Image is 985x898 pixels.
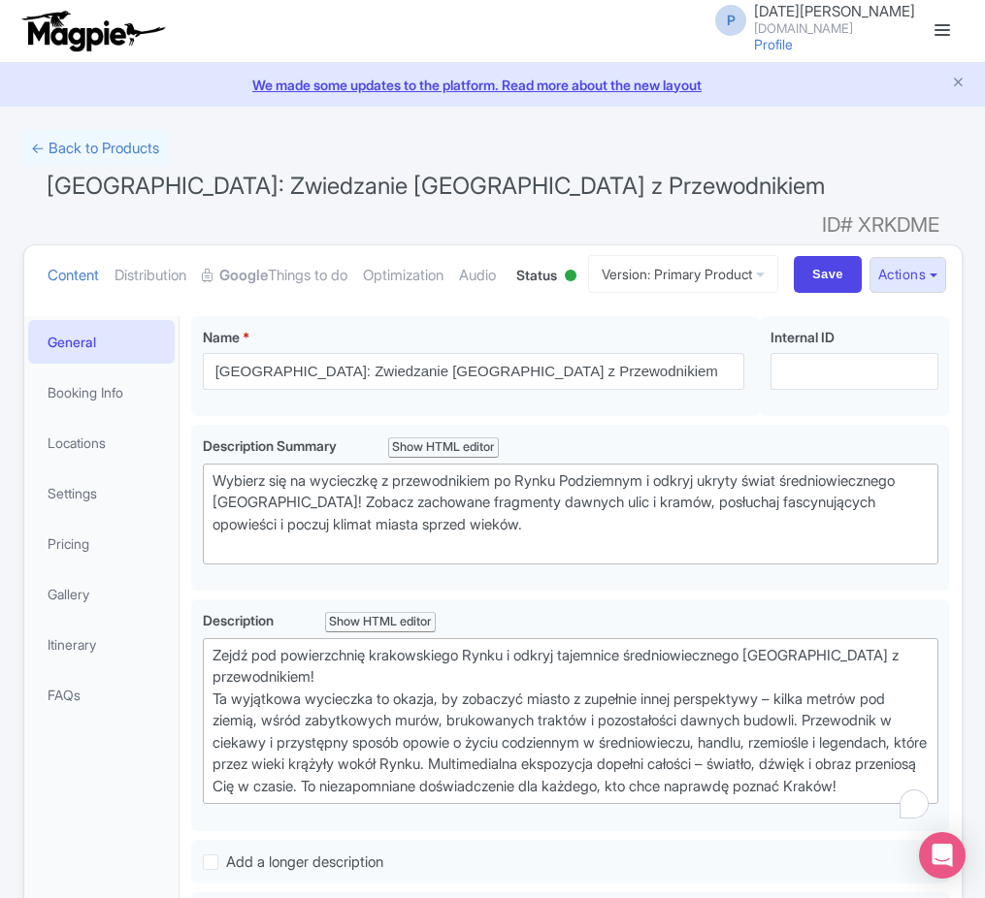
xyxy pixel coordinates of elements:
a: Distribution [115,245,186,306]
a: Pricing [28,522,176,565]
trix-editor: To enrich screen reader interactions, please activate Accessibility in Grammarly extension settings [203,638,939,805]
button: Actions [870,257,946,293]
span: [GEOGRAPHIC_DATA]: Zwiedzanie [GEOGRAPHIC_DATA] z Przewodnikiem [47,172,825,200]
a: Booking Info [28,370,176,414]
a: Itinerary [28,623,176,666]
div: Show HTML editor [388,437,500,458]
button: Close announcement [951,73,966,95]
a: Content [48,245,99,306]
a: P [DATE][PERSON_NAME] [DOMAIN_NAME] [704,4,915,35]
a: Version: Primary Product [588,255,778,293]
a: We made some updates to the platform. Read more about the new layout [12,75,973,95]
a: Profile [754,36,793,52]
small: [DOMAIN_NAME] [754,22,915,35]
div: Active [561,262,580,292]
span: Description Summary [203,437,340,454]
span: Status [516,265,557,285]
a: Audio [459,245,496,306]
strong: Google [219,265,268,287]
div: Show HTML editor [325,612,437,632]
span: [DATE][PERSON_NAME] [754,2,915,20]
span: ID# XRKDME [822,206,939,244]
a: FAQs [28,673,176,717]
div: Zejdź pod powierzchnię krakowskiego Rynku i odkryj tajemnice średniowiecznego [GEOGRAPHIC_DATA] z... [213,645,930,798]
a: GoogleThings to do [202,245,347,306]
a: Optimization [363,245,443,306]
a: General [28,320,176,364]
img: logo-ab69f6fb50320c5b225c76a69d11143b.png [17,10,168,52]
input: Save [794,256,862,293]
span: P [715,5,746,36]
span: Internal ID [771,329,835,345]
a: Gallery [28,572,176,616]
span: Name [203,329,240,345]
span: Description [203,612,277,628]
span: Add a longer description [226,852,383,871]
div: Open Intercom Messenger [919,832,966,879]
div: Wybierz się na wycieczkę z przewodnikiem po Rynku Podziemnym i odkryj ukryty świat średniowieczne... [213,470,930,558]
a: Settings [28,471,176,515]
a: ← Back to Products [23,130,167,168]
a: Locations [28,421,176,465]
